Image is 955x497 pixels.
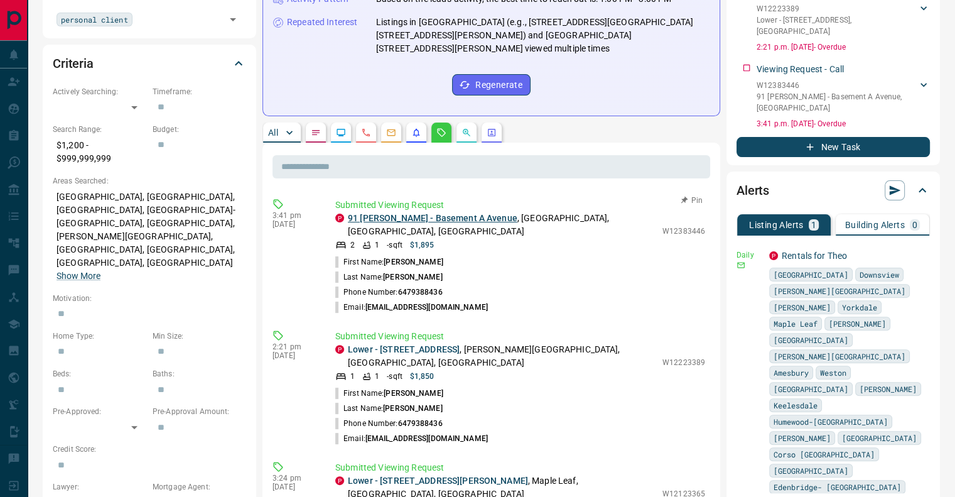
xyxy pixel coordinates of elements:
[53,124,146,135] p: Search Range:
[912,221,917,229] p: 0
[757,91,917,114] p: 91 [PERSON_NAME] - Basement A Avenue , [GEOGRAPHIC_DATA]
[461,128,472,138] svg: Opportunities
[53,293,246,304] p: Motivation:
[335,287,443,298] p: Phone Number:
[61,13,128,26] span: personal client
[774,415,888,428] span: Humewood-[GEOGRAPHIC_DATA]
[811,221,816,229] p: 1
[411,128,421,138] svg: Listing Alerts
[311,128,321,138] svg: Notes
[452,74,531,96] button: Regenerate
[845,221,905,229] p: Building Alerts
[662,357,705,368] p: W12223389
[53,53,94,74] h2: Criteria
[436,128,446,138] svg: Requests
[757,77,930,116] div: W1238344691 [PERSON_NAME] - Basement A Avenue,[GEOGRAPHIC_DATA]
[53,406,146,417] p: Pre-Approved:
[410,371,434,382] p: $1,850
[674,195,710,206] button: Pin
[53,187,246,287] p: [GEOGRAPHIC_DATA], [GEOGRAPHIC_DATA], [GEOGRAPHIC_DATA], [GEOGRAPHIC_DATA]-[GEOGRAPHIC_DATA], [GE...
[829,317,886,330] span: [PERSON_NAME]
[383,273,442,281] span: [PERSON_NAME]
[365,434,488,443] span: [EMAIL_ADDRESS][DOMAIN_NAME]
[53,481,146,493] p: Lawyer:
[365,303,488,312] span: [EMAIL_ADDRESS][DOMAIN_NAME]
[335,461,705,474] p: Submitted Viewing Request
[336,128,346,138] svg: Lead Browsing Activity
[410,239,434,251] p: $1,895
[153,406,246,417] p: Pre-Approval Amount:
[335,388,443,399] p: First Name:
[375,239,379,251] p: 1
[287,16,357,29] p: Repeated Interest
[153,86,246,97] p: Timeframe:
[53,368,146,380] p: Beds:
[224,11,242,28] button: Open
[774,366,809,379] span: Amesbury
[53,48,246,79] div: Criteria
[757,3,917,14] p: W12223389
[348,212,656,238] p: , [GEOGRAPHIC_DATA], [GEOGRAPHIC_DATA], [GEOGRAPHIC_DATA]
[774,399,817,412] span: Keelesdale
[774,317,817,330] span: Maple Leaf
[153,368,246,380] p: Baths:
[335,345,344,354] div: property.ca
[749,221,804,229] p: Listing Alerts
[153,481,246,493] p: Mortgage Agent:
[53,175,246,187] p: Areas Searched:
[774,464,848,477] span: [GEOGRAPHIC_DATA]
[384,389,443,398] span: [PERSON_NAME]
[348,343,656,369] p: , [PERSON_NAME][GEOGRAPHIC_DATA], [GEOGRAPHIC_DATA], [GEOGRAPHIC_DATA]
[375,371,379,382] p: 1
[662,226,705,237] p: W12383446
[757,63,844,76] p: Viewing Request - Call
[348,213,517,223] a: 91 [PERSON_NAME] - Basement A Avenue
[757,41,930,53] p: 2:21 p.m. [DATE] - Overdue
[774,334,848,346] span: [GEOGRAPHIC_DATA]
[397,288,442,297] span: 6479388436
[757,14,917,37] p: Lower - [STREET_ADDRESS] , [GEOGRAPHIC_DATA]
[842,301,877,314] span: Yorkdale
[757,80,917,91] p: W12383446
[860,268,899,281] span: Downsview
[335,330,705,343] p: Submitted Viewing Request
[387,239,402,251] p: - sqft
[335,271,443,283] p: Last Name:
[774,301,831,314] span: [PERSON_NAME]
[350,239,355,251] p: 2
[757,1,930,40] div: W12223389Lower - [STREET_ADDRESS],[GEOGRAPHIC_DATA]
[736,249,762,261] p: Daily
[386,128,396,138] svg: Emails
[487,128,497,138] svg: Agent Actions
[774,448,875,461] span: Corso [GEOGRAPHIC_DATA]
[53,86,146,97] p: Actively Searching:
[335,302,488,313] p: Email:
[335,433,488,444] p: Email:
[769,251,778,260] div: property.ca
[736,175,930,205] div: Alerts
[361,128,371,138] svg: Calls
[774,432,831,444] span: [PERSON_NAME]
[774,350,905,363] span: [PERSON_NAME][GEOGRAPHIC_DATA]
[350,371,355,382] p: 1
[782,251,847,261] a: Rentals for Theo
[842,432,917,444] span: [GEOGRAPHIC_DATA]
[268,128,278,137] p: All
[53,330,146,342] p: Home Type:
[272,211,316,220] p: 3:41 pm
[335,199,705,212] p: Submitted Viewing Request
[335,256,443,268] p: First Name:
[384,258,443,266] span: [PERSON_NAME]
[153,124,246,135] p: Budget:
[736,180,769,200] h2: Alerts
[272,474,316,483] p: 3:24 pm
[774,481,901,493] span: Edenbridge- [GEOGRAPHIC_DATA]
[774,268,848,281] span: [GEOGRAPHIC_DATA]
[736,261,745,270] svg: Email
[376,16,710,55] p: Listings in [GEOGRAPHIC_DATA] (e.g., [STREET_ADDRESS][GEOGRAPHIC_DATA][STREET_ADDRESS][PERSON_NAM...
[348,476,528,486] a: Lower - [STREET_ADDRESS][PERSON_NAME]
[272,351,316,360] p: [DATE]
[736,137,930,157] button: New Task
[53,444,246,455] p: Credit Score:
[57,270,100,283] button: Show More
